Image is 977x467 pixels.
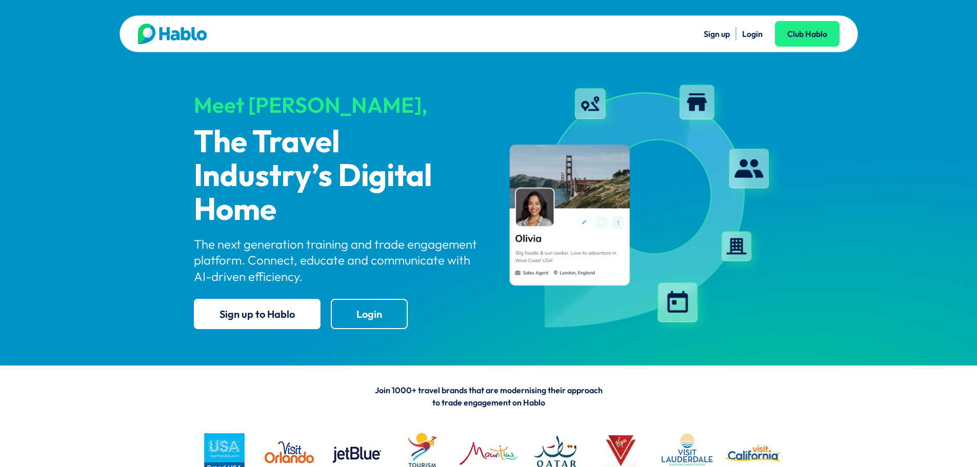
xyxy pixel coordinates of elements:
[138,24,207,44] img: Hablo logo main 2
[194,299,321,329] a: Sign up to Hablo
[742,29,763,39] a: Login
[194,236,480,285] p: The next generation training and trade engagement platform. Connect, educate and communicate with...
[194,93,480,117] div: Meet [PERSON_NAME],
[704,29,730,39] a: Sign up
[375,385,603,408] span: Join 1000+ travel brands that are modernising their approach to trade engagement on Hablo
[775,21,840,47] a: Club Hablo
[194,126,480,228] p: The Travel Industry’s Digital Home
[497,76,784,338] img: hablo-profile-image
[331,299,408,329] a: Login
